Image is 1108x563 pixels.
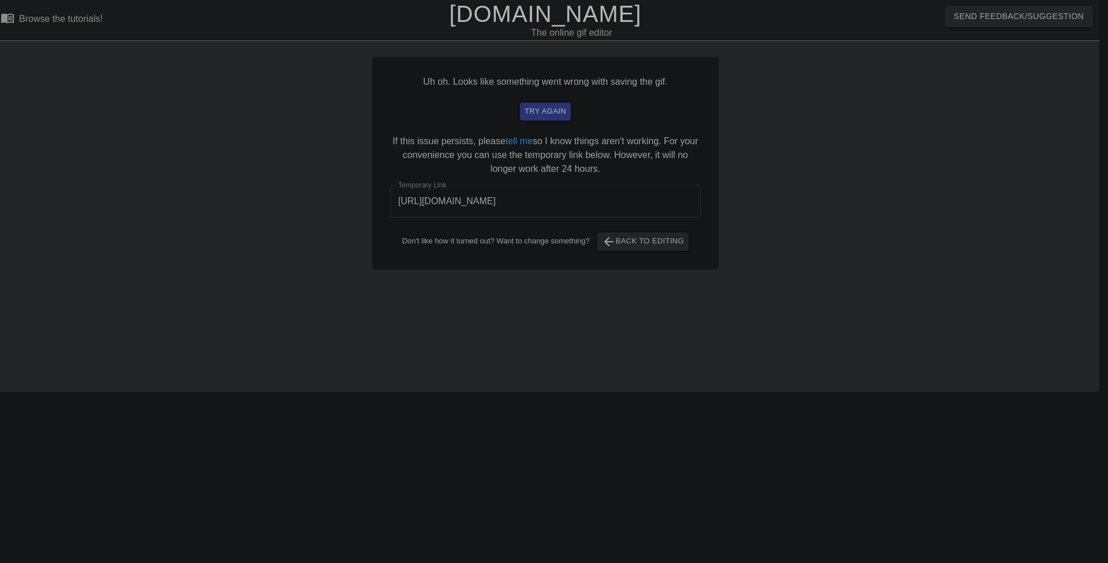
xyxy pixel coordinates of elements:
[366,26,777,40] div: The online gif editor
[597,232,689,251] button: Back to Editing
[602,235,616,249] span: arrow_back
[945,6,1093,27] button: Send Feedback/Suggestion
[1,11,103,29] a: Browse the tutorials!
[1,11,14,25] span: menu_book
[372,57,718,269] div: Uh oh. Looks like something went wrong with saving the gif. If this issue persists, please so I k...
[390,232,701,251] div: Don't like how it turned out? Want to change something?
[954,9,1084,24] span: Send Feedback/Suggestion
[525,105,566,118] span: try again
[520,103,571,121] button: try again
[506,136,533,146] a: tell me
[390,185,701,217] input: bare
[602,235,684,249] span: Back to Editing
[449,1,641,27] a: [DOMAIN_NAME]
[19,14,103,24] div: Browse the tutorials!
